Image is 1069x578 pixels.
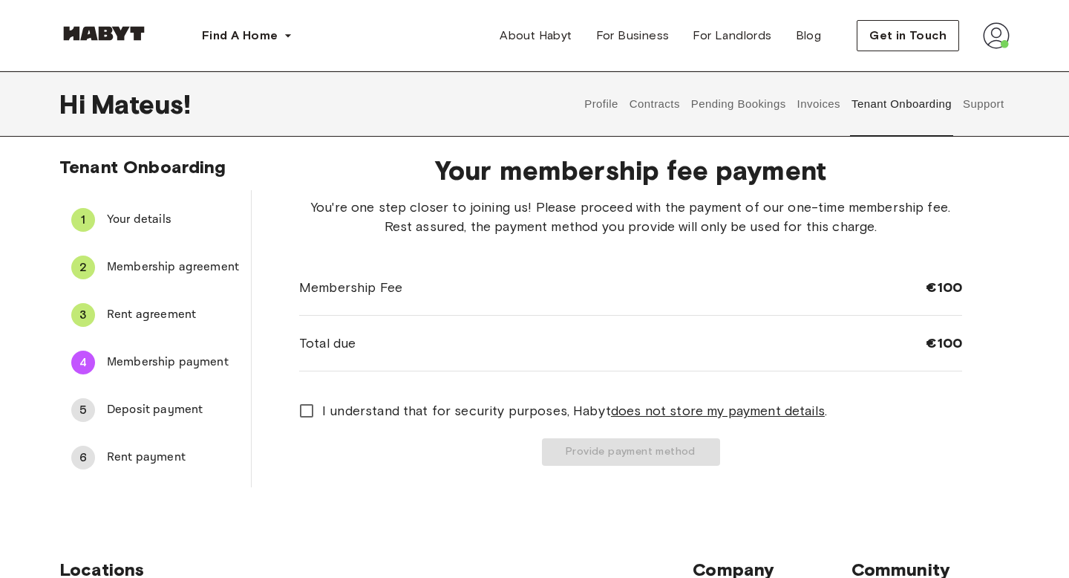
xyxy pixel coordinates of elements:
span: Get in Touch [869,27,947,45]
span: Blog [796,27,822,45]
span: Hi [59,88,91,120]
span: You're one step closer to joining us! Please proceed with the payment of our one-time membership ... [299,198,962,236]
button: Invoices [795,71,842,137]
span: For Business [596,27,670,45]
div: 5 [71,398,95,422]
button: Find A Home [190,21,304,51]
div: 6Rent payment [59,440,251,475]
a: Blog [784,21,834,51]
span: Membership payment [107,354,239,371]
u: does not store my payment details [611,403,825,419]
div: 3 [71,303,95,327]
button: Contracts [627,71,681,137]
span: About Habyt [500,27,572,45]
span: Membership agreement [107,259,239,276]
div: 5Deposit payment [59,392,251,428]
img: Habyt [59,26,148,41]
button: Get in Touch [857,20,959,51]
div: 1 [71,208,95,232]
button: Profile [583,71,621,137]
a: About Habyt [488,21,583,51]
div: user profile tabs [579,71,1010,137]
span: Mateus ! [91,88,191,120]
button: Support [961,71,1006,137]
div: 2 [71,256,95,279]
span: Rent payment [107,449,239,467]
div: 1Your details [59,202,251,238]
a: For Business [584,21,681,51]
span: Deposit payment [107,401,239,419]
button: Pending Bookings [689,71,788,137]
div: 4Membership payment [59,345,251,380]
span: Find A Home [202,27,278,45]
span: Your membership fee payment [299,155,962,186]
span: Total due [299,334,356,353]
span: Rent agreement [107,306,239,324]
span: Tenant Onboarding [59,156,226,178]
span: I understand that for security purposes, Habyt . [322,401,827,420]
div: 4 [71,351,95,374]
span: €100 [926,334,962,352]
a: For Landlords [681,21,783,51]
div: 3Rent agreement [59,297,251,333]
span: For Landlords [693,27,771,45]
img: avatar [983,22,1010,49]
span: Membership Fee [299,278,402,297]
div: 2Membership agreement [59,250,251,285]
button: Tenant Onboarding [850,71,954,137]
span: Your details [107,211,239,229]
span: €100 [926,279,962,296]
div: 6 [71,446,95,470]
